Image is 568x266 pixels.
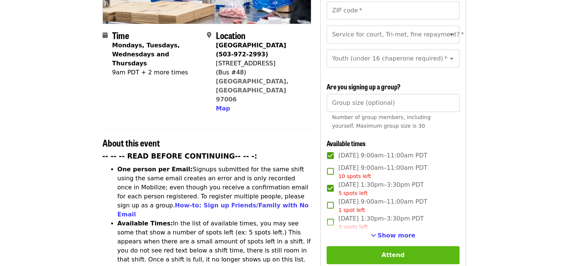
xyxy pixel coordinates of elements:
input: ZIP code [327,2,459,20]
span: Number of group members, including yourself. Maximum group size is 30 [332,114,431,129]
span: Time [112,29,129,42]
strong: [GEOGRAPHIC_DATA] (503-972-2993) [216,42,286,58]
i: map-marker-alt icon [207,32,211,39]
span: 1 spot left [338,207,365,213]
button: Open [446,29,457,40]
div: 9am PDT + 2 more times [112,68,201,77]
strong: One person per Email: [118,166,193,173]
span: Map [216,105,230,112]
span: [DATE] 1:30pm–3:30pm PDT [338,214,423,231]
span: Show more [378,232,416,239]
input: [object Object] [327,94,459,112]
a: How-to: Sign up Friends/Family with No Email [118,202,309,218]
span: [DATE] 9:00am–11:00am PDT [338,163,427,180]
span: [DATE] 1:30pm–3:30pm PDT [338,180,423,197]
strong: Mondays, Tuesdays, Wednesdays and Thursdays [112,42,180,67]
strong: -- -- -- READ BEFORE CONTINUING-- -- -: [102,152,257,160]
span: [DATE] 9:00am–11:00am PDT [338,197,427,214]
li: Signups submitted for the same shift using the same email creates an error and is only recorded o... [118,165,312,219]
div: [STREET_ADDRESS] [216,59,305,68]
span: Are you signing up a group? [327,82,401,91]
span: About this event [102,136,160,149]
button: Attend [327,246,459,264]
i: calendar icon [102,32,108,39]
a: [GEOGRAPHIC_DATA], [GEOGRAPHIC_DATA] 97006 [216,78,289,103]
li: In the list of available times, you may see some that show a number of spots left (ex: 5 spots le... [118,219,312,264]
button: Map [216,104,230,113]
strong: Available Times: [118,220,173,227]
span: [DATE] 9:00am–11:00am PDT [338,151,427,160]
span: Available times [327,138,366,148]
div: (Bus #48) [216,68,305,77]
span: 10 spots left [338,173,371,179]
span: Location [216,29,246,42]
span: 5 spots left [338,190,368,196]
button: Open [446,53,457,64]
button: See more timeslots [371,231,416,240]
span: 3 spots left [338,224,368,230]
